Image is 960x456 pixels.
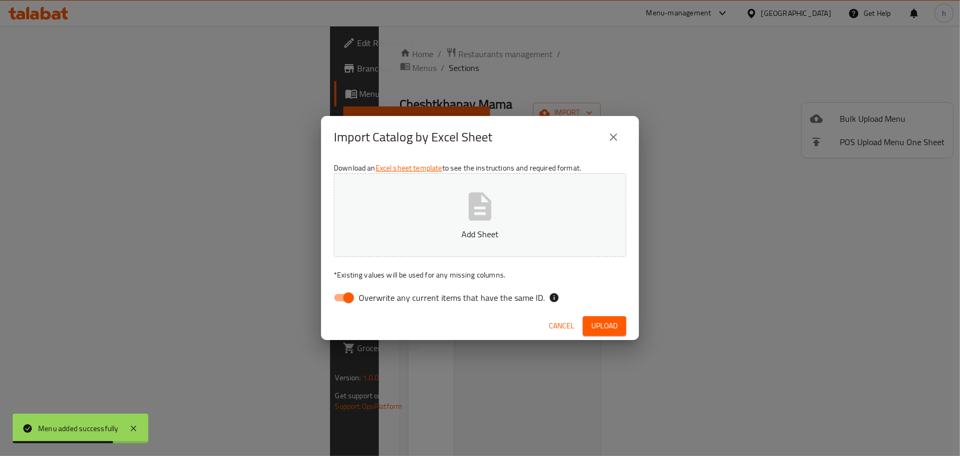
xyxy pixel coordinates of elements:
div: Menu added successfully [38,423,119,434]
span: Upload [591,319,618,333]
span: Cancel [549,319,574,333]
a: Excel sheet template [376,161,442,175]
svg: If the overwrite option isn't selected, then the items that match an existing ID will be ignored ... [549,292,559,303]
p: Existing values will be used for any missing columns. [334,270,626,280]
span: Overwrite any current items that have the same ID. [359,291,545,304]
h2: Import Catalog by Excel Sheet [334,129,492,146]
button: Cancel [545,316,579,336]
button: Add Sheet [334,173,626,257]
p: Add Sheet [350,228,610,240]
button: Upload [583,316,626,336]
div: Download an to see the instructions and required format. [321,158,639,312]
button: close [601,124,626,150]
